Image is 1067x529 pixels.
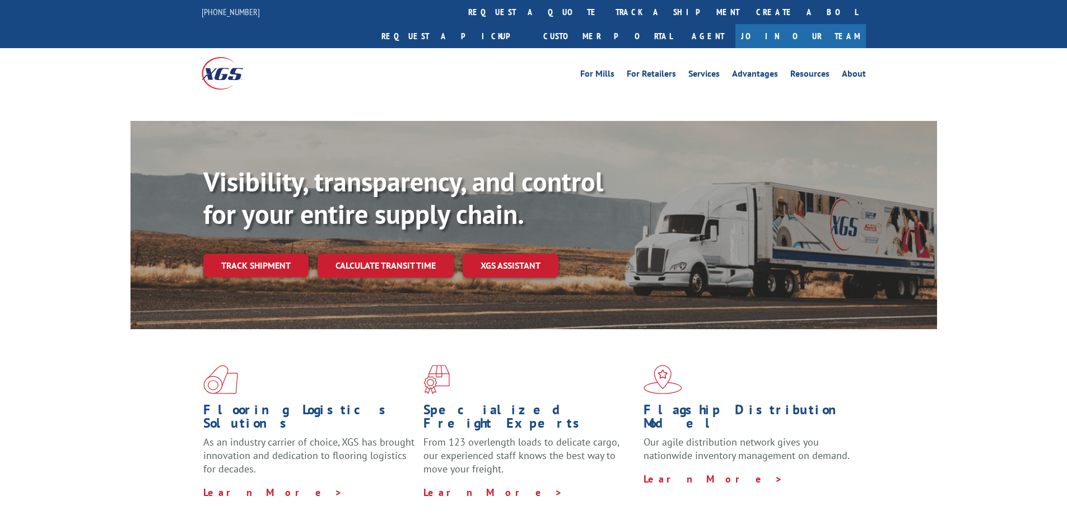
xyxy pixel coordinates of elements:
a: For Retailers [627,69,676,82]
img: xgs-icon-focused-on-flooring-red [423,365,450,394]
a: Learn More > [644,472,783,485]
img: xgs-icon-total-supply-chain-intelligence-red [203,365,238,394]
a: [PHONE_NUMBER] [202,6,260,17]
h1: Flooring Logistics Solutions [203,403,415,436]
a: Services [688,69,720,82]
b: Visibility, transparency, and control for your entire supply chain. [203,164,603,231]
p: From 123 overlength loads to delicate cargo, our experienced staff knows the best way to move you... [423,436,635,485]
span: As an industry carrier of choice, XGS has brought innovation and dedication to flooring logistics... [203,436,414,475]
h1: Flagship Distribution Model [644,403,855,436]
a: Calculate transit time [318,254,454,278]
a: Join Our Team [735,24,866,48]
h1: Specialized Freight Experts [423,403,635,436]
a: Learn More > [423,486,563,499]
a: Request a pickup [373,24,535,48]
a: Customer Portal [535,24,681,48]
a: Advantages [732,69,778,82]
a: Track shipment [203,254,309,277]
a: About [842,69,866,82]
img: xgs-icon-flagship-distribution-model-red [644,365,682,394]
a: Learn More > [203,486,343,499]
span: Our agile distribution network gives you nationwide inventory management on demand. [644,436,850,462]
a: For Mills [580,69,614,82]
a: XGS ASSISTANT [463,254,558,278]
a: Resources [790,69,830,82]
a: Agent [681,24,735,48]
